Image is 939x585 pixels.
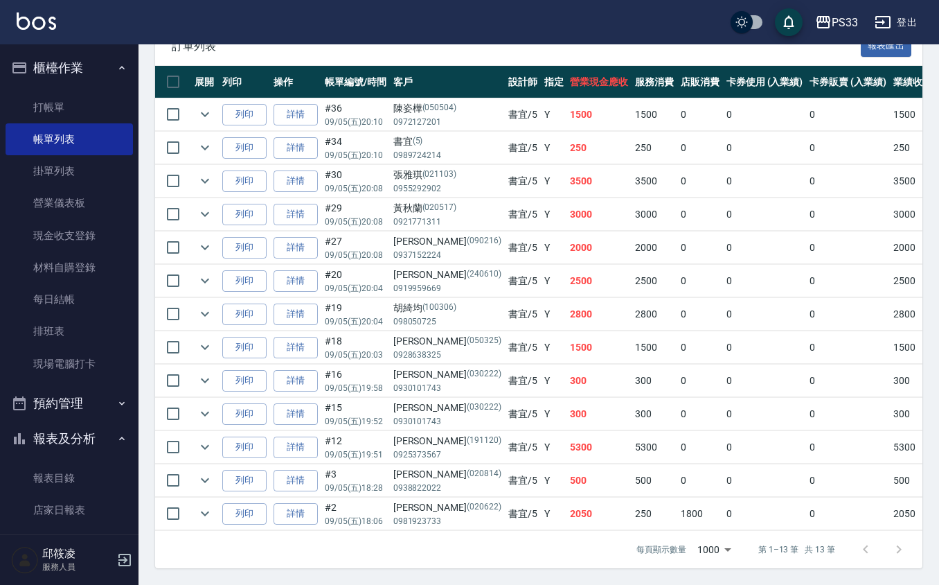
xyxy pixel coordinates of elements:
td: 1500 [632,331,677,364]
a: 現場電腦打卡 [6,348,133,380]
p: (240610) [467,268,501,282]
a: 打帳單 [6,91,133,123]
td: 0 [677,298,723,331]
td: 3000 [890,198,936,231]
a: 詳情 [274,503,318,525]
td: 書宜 /5 [505,165,541,198]
div: [PERSON_NAME] [393,334,501,349]
button: expand row [195,370,215,391]
p: (050325) [467,334,501,349]
td: #34 [321,132,390,164]
td: Y [541,431,567,464]
td: 500 [632,464,677,497]
p: 0930101743 [393,382,501,394]
td: 0 [677,398,723,430]
th: 服務消費 [632,66,677,98]
a: 詳情 [274,470,318,491]
button: 列印 [222,503,267,525]
td: 0 [806,365,890,397]
td: 0 [723,498,807,530]
td: 書宜 /5 [505,464,541,497]
td: 0 [677,165,723,198]
div: 陳姿樺 [393,101,501,116]
span: 訂單列表 [172,40,861,53]
td: 0 [677,98,723,131]
a: 現金收支登錄 [6,220,133,252]
button: 列印 [222,171,267,192]
button: 列印 [222,403,267,425]
td: Y [541,331,567,364]
td: Y [541,132,567,164]
a: 詳情 [274,104,318,125]
td: 2800 [566,298,632,331]
div: 書宜 [393,134,501,149]
th: 帳單編號/時間 [321,66,390,98]
td: 0 [723,232,807,264]
button: expand row [195,503,215,524]
td: 0 [806,132,890,164]
td: 書宜 /5 [505,98,541,131]
p: (030222) [467,367,501,382]
td: 1500 [632,98,677,131]
td: 0 [806,98,890,131]
td: Y [541,165,567,198]
td: 250 [632,498,677,530]
p: 09/05 (五) 20:10 [325,149,386,161]
p: 09/05 (五) 18:28 [325,482,386,494]
a: 排班表 [6,315,133,347]
th: 指定 [541,66,567,98]
td: 2500 [632,265,677,297]
button: save [775,8,803,36]
td: 2800 [632,298,677,331]
td: 5300 [890,431,936,464]
a: 店家日報表 [6,494,133,526]
td: Y [541,398,567,430]
a: 掛單列表 [6,155,133,187]
p: 0937152224 [393,249,501,261]
div: PS33 [832,14,858,31]
td: Y [541,232,567,264]
p: 0930101743 [393,415,501,428]
p: 服務人員 [42,561,113,573]
button: 列印 [222,470,267,491]
p: (100306) [422,301,457,315]
p: 09/05 (五) 19:51 [325,448,386,461]
td: 書宜 /5 [505,331,541,364]
p: 09/05 (五) 20:08 [325,216,386,228]
button: 列印 [222,204,267,225]
button: expand row [195,403,215,424]
button: expand row [195,204,215,225]
button: 列印 [222,370,267,392]
button: 列印 [222,304,267,325]
td: Y [541,298,567,331]
button: expand row [195,304,215,324]
td: 2800 [890,298,936,331]
p: 0972127201 [393,116,501,128]
p: (020622) [467,500,501,515]
td: Y [541,98,567,131]
div: [PERSON_NAME] [393,467,501,482]
td: Y [541,198,567,231]
td: 書宜 /5 [505,431,541,464]
td: 0 [723,165,807,198]
p: (020517) [422,201,457,216]
p: (050504) [422,101,457,116]
td: Y [541,365,567,397]
button: 預約管理 [6,385,133,421]
td: 1500 [566,331,632,364]
td: 300 [632,365,677,397]
td: 書宜 /5 [505,198,541,231]
td: 500 [566,464,632,497]
td: #20 [321,265,390,297]
div: [PERSON_NAME] [393,500,501,515]
td: 3000 [566,198,632,231]
td: 2050 [566,498,632,530]
td: 3500 [632,165,677,198]
td: 3500 [566,165,632,198]
th: 卡券販賣 (入業績) [806,66,890,98]
a: 報表匯出 [861,39,912,52]
td: 0 [723,265,807,297]
td: 300 [890,398,936,430]
td: #19 [321,298,390,331]
td: 0 [677,232,723,264]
